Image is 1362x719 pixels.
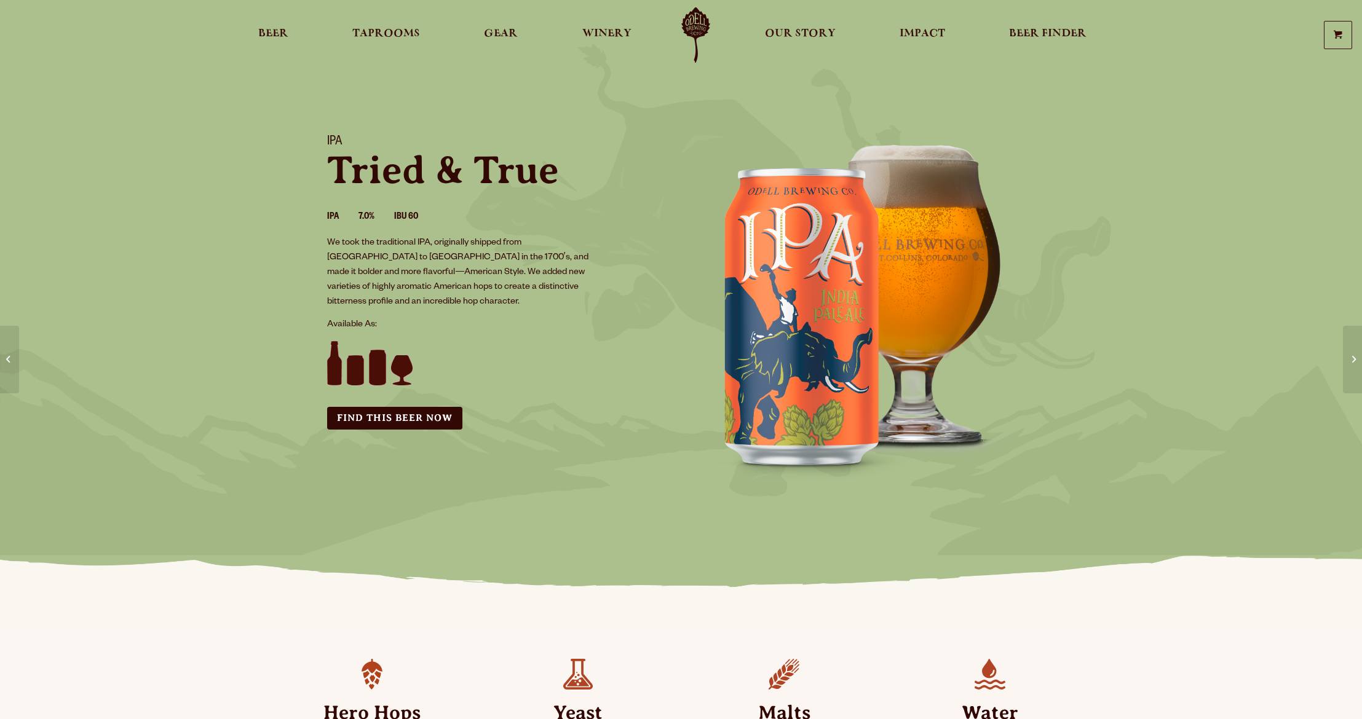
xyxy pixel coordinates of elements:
[327,210,358,226] li: IPA
[327,135,667,151] h1: IPA
[327,151,667,190] p: Tried & True
[344,7,428,63] a: Taprooms
[900,29,945,39] span: Impact
[352,29,420,39] span: Taprooms
[765,29,836,39] span: Our Story
[1009,29,1087,39] span: Beer Finder
[681,120,1050,489] img: IPA can and glass
[757,7,844,63] a: Our Story
[484,29,518,39] span: Gear
[574,7,639,63] a: Winery
[358,210,394,226] li: 7.0%
[250,7,296,63] a: Beer
[1001,7,1095,63] a: Beer Finder
[394,210,438,226] li: IBU 60
[327,318,667,332] p: Available As:
[892,7,953,63] a: Impact
[258,29,288,39] span: Beer
[476,7,526,63] a: Gear
[582,29,632,39] span: Winery
[673,7,719,63] a: Odell Home
[327,407,462,430] a: Find this Beer Now
[327,236,599,310] p: We took the traditional IPA, originally shipped from [GEOGRAPHIC_DATA] to [GEOGRAPHIC_DATA] in th...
